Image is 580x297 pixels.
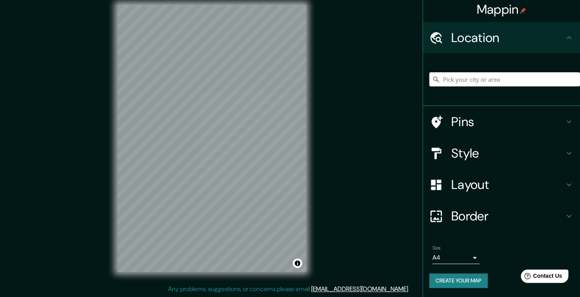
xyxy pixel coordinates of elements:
[451,114,564,130] h4: Pins
[409,284,410,294] div: .
[432,251,480,264] div: A4
[451,30,564,46] h4: Location
[423,200,580,232] div: Border
[423,106,580,137] div: Pins
[117,5,306,272] canvas: Map
[423,169,580,200] div: Layout
[429,273,488,288] button: Create your map
[451,208,564,224] h4: Border
[451,177,564,192] h4: Layout
[293,258,302,268] button: Toggle attribution
[510,266,571,288] iframe: Help widget launcher
[423,137,580,169] div: Style
[477,2,527,17] h4: Mappin
[429,72,580,86] input: Pick your city or area
[432,245,441,251] label: Size
[520,7,526,14] img: pin-icon.png
[451,145,564,161] h4: Style
[311,285,408,293] a: [EMAIL_ADDRESS][DOMAIN_NAME]
[168,284,409,294] p: Any problems, suggestions, or concerns please email .
[423,22,580,53] div: Location
[410,284,412,294] div: .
